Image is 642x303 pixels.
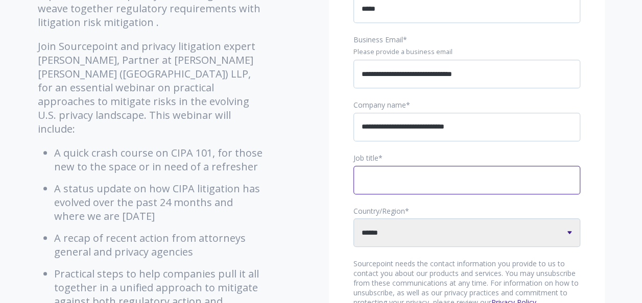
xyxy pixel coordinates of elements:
span: Company name [353,100,406,110]
li: A quick crash course on CIPA 101, for those new to the space or in need of a refresher [54,146,265,173]
li: A recap of recent action from attorneys general and privacy agencies [54,231,265,259]
span: Business Email [353,35,403,44]
span: Country/Region [353,206,405,216]
p: Join Sourcepoint and privacy litigation expert [PERSON_NAME], Partner at [PERSON_NAME] [PERSON_NA... [38,39,265,136]
li: A status update on how CIPA litigation has evolved over the past 24 months and where we are [DATE] [54,182,265,223]
legend: Please provide a business email [353,47,580,57]
span: Job title [353,153,378,163]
